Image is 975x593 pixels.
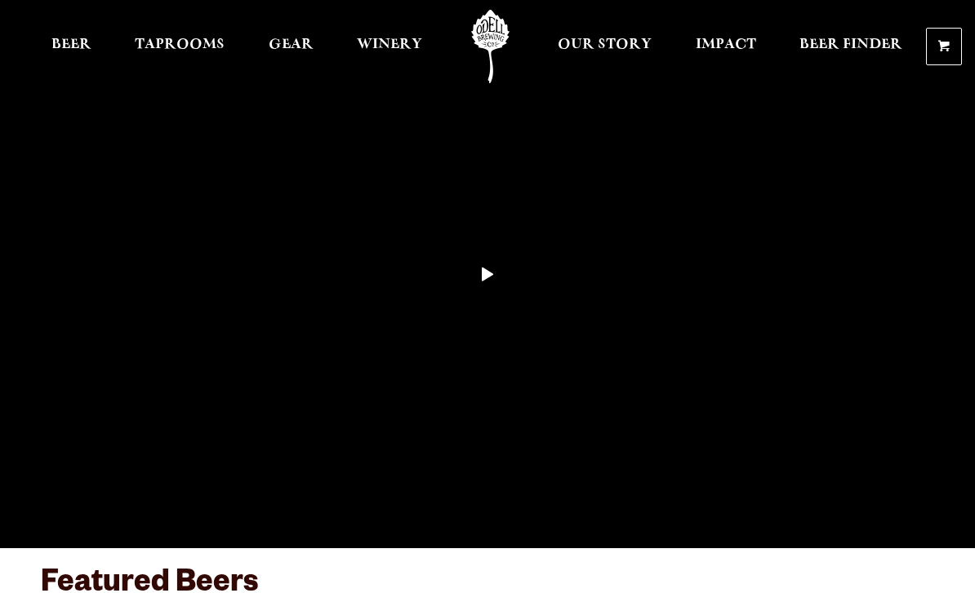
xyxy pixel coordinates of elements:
[258,10,324,83] a: Gear
[269,38,314,51] span: Gear
[789,10,913,83] a: Beer Finder
[547,10,662,83] a: Our Story
[346,10,433,83] a: Winery
[357,38,422,51] span: Winery
[558,38,652,51] span: Our Story
[51,38,91,51] span: Beer
[685,10,767,83] a: Impact
[460,10,521,83] a: Odell Home
[696,38,756,51] span: Impact
[799,38,902,51] span: Beer Finder
[41,10,102,83] a: Beer
[135,38,225,51] span: Taprooms
[124,10,235,83] a: Taprooms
